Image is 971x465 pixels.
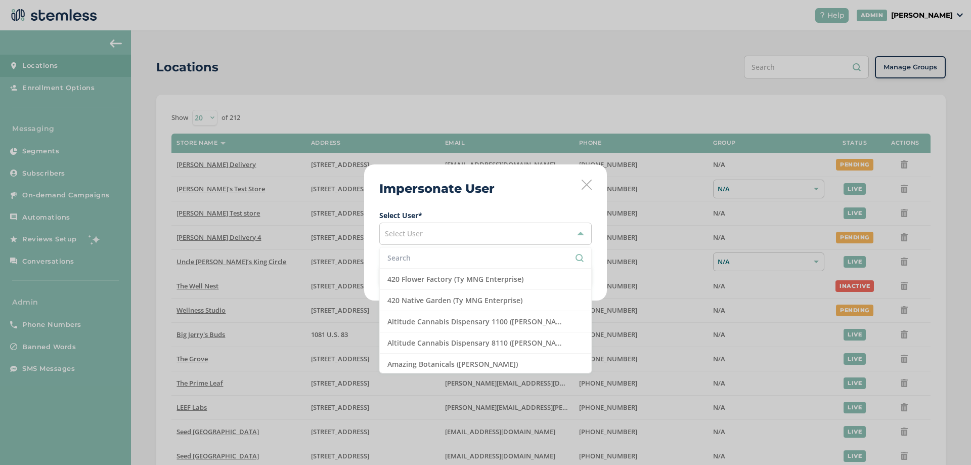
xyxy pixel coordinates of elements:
[380,269,591,290] li: 420 Flower Factory (Ty MNG Enterprise)
[380,332,591,354] li: Altitude Cannabis Dispensary 8110 ([PERSON_NAME])
[379,180,495,198] h2: Impersonate User
[385,229,423,238] span: Select User
[380,354,591,375] li: Amazing Botanicals ([PERSON_NAME])
[920,416,971,465] iframe: Chat Widget
[380,311,591,332] li: Altitude Cannabis Dispensary 1100 ([PERSON_NAME])
[379,210,592,221] label: Select User
[387,252,584,263] input: Search
[380,290,591,311] li: 420 Native Garden (Ty MNG Enterprise)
